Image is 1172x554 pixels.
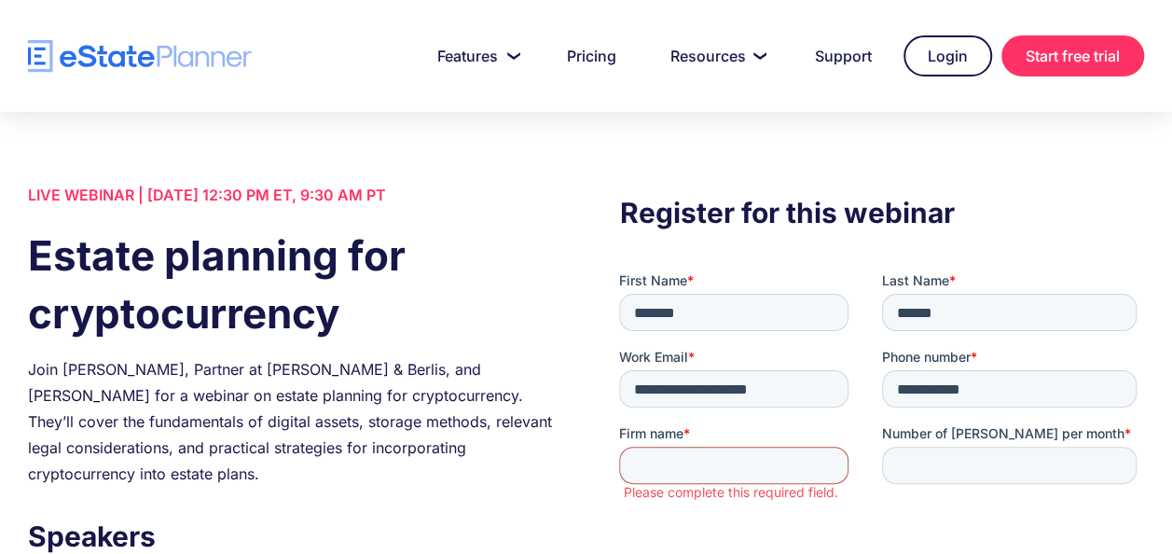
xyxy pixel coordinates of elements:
[415,37,535,75] a: Features
[1001,35,1144,76] a: Start free trial
[545,37,639,75] a: Pricing
[903,35,992,76] a: Login
[619,191,1144,234] h3: Register for this webinar
[28,356,553,487] div: Join [PERSON_NAME], Partner at [PERSON_NAME] & Berlis, and [PERSON_NAME] for a webinar on estate ...
[28,227,553,342] h1: Estate planning for cryptocurrency
[793,37,894,75] a: Support
[28,40,252,73] a: home
[28,182,553,208] div: LIVE WEBINAR | [DATE] 12:30 PM ET, 9:30 AM PT
[648,37,783,75] a: Resources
